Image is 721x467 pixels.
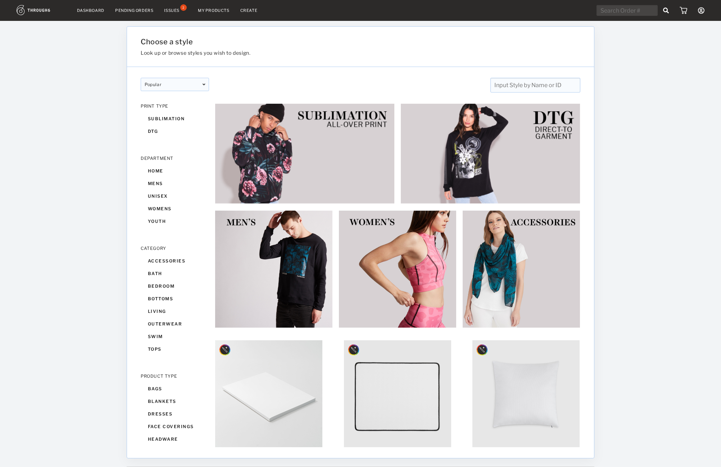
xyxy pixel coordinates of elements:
[180,4,187,11] div: 2
[680,7,687,14] img: icon_cart.dab5cea1.svg
[462,210,580,328] img: 1a4a84dd-fa74-4cbf-a7e7-fd3c0281d19c.jpg
[141,395,209,408] div: blankets
[141,305,209,318] div: living
[141,330,209,343] div: swim
[141,420,209,433] div: face coverings
[141,165,209,177] div: home
[215,103,395,204] img: 6ec95eaf-68e2-44b2-82ac-2cbc46e75c33.jpg
[141,292,209,305] div: bottoms
[141,318,209,330] div: outerwear
[344,340,451,448] img: b8ce8492-3d09-4f72-be8c-db12bdd0b485.jpg
[141,190,209,202] div: unisex
[141,202,209,215] div: womens
[141,373,209,379] div: PRODUCT TYPE
[141,156,209,161] div: DEPARTMENT
[141,433,209,445] div: headware
[141,215,209,228] div: youth
[400,103,580,204] img: 2e253fe2-a06e-4c8d-8f72-5695abdd75b9.jpg
[164,7,187,14] a: Issues2
[77,8,104,13] a: Dashboard
[141,255,209,267] div: accessories
[141,267,209,280] div: bath
[141,382,209,395] div: bags
[240,8,258,13] a: Create
[472,340,580,448] img: f149d950-f4e7-40c6-a979-2b1a75e1a9ab.jpg
[597,5,658,16] input: Search Order #
[215,210,333,328] img: 0ffe952d-58dc-476c-8a0e-7eab160e7a7d.jpg
[348,344,360,356] img: style_designer_badgeMockup.svg
[215,340,322,448] img: 1fa8e006-6941-476b-bb22-b0855551c3f9.jpg
[141,50,506,56] h3: Look up or browse styles you wish to design.
[476,344,488,356] img: style_designer_badgeMockup.svg
[198,8,230,13] a: My Products
[141,280,209,292] div: bedroom
[141,125,209,138] div: dtg
[141,177,209,190] div: mens
[141,246,209,251] div: CATEGORY
[17,5,66,15] img: logo.1c10ca64.svg
[115,8,153,13] a: Pending Orders
[164,8,180,13] div: Issues
[141,37,506,46] h1: Choose a style
[219,344,231,356] img: style_designer_badgeMockup.svg
[141,112,209,125] div: sublimation
[490,78,580,93] input: Input Style by Name or ID
[339,210,457,328] img: b885dc43-4427-4fb9-87dd-0f776fe79185.jpg
[141,78,209,91] div: popular
[141,103,209,109] div: PRINT TYPE
[141,445,209,458] div: hoodies
[141,408,209,420] div: dresses
[141,343,209,355] div: tops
